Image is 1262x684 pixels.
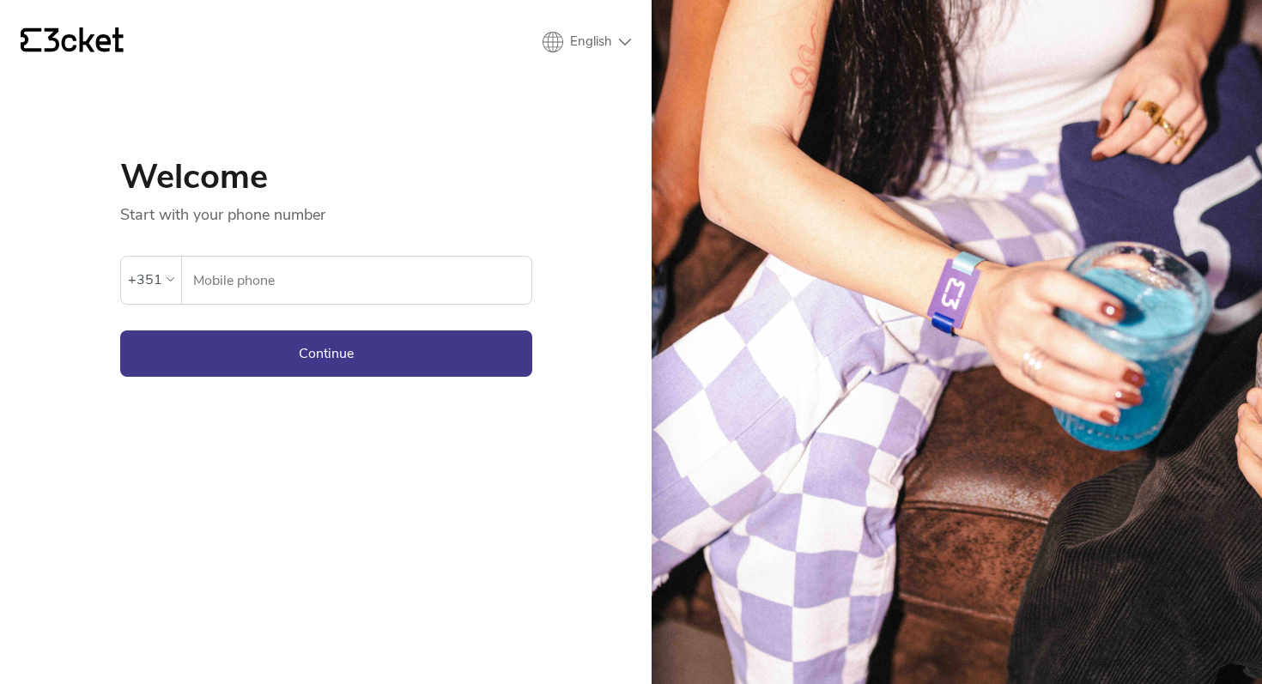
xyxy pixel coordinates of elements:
[182,257,531,305] label: Mobile phone
[21,27,124,57] a: {' '}
[128,267,162,293] div: +351
[192,257,531,304] input: Mobile phone
[120,330,532,377] button: Continue
[120,160,532,194] h1: Welcome
[120,194,532,225] p: Start with your phone number
[21,28,41,52] g: {' '}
